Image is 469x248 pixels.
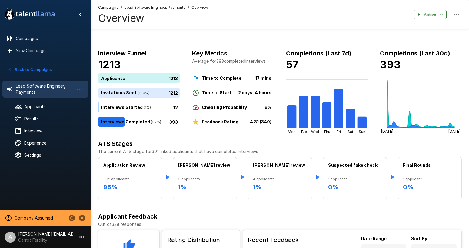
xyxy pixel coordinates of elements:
b: 17 mins [255,75,271,81]
p: Out of 338 responses [98,221,462,227]
b: Sort By [411,236,427,241]
h6: 0 % [403,182,457,192]
b: 2 days, 4 hours [238,90,271,95]
b: Completions (Last 30d) [380,50,450,57]
p: 393 [169,119,178,125]
b: Final Rounds [403,163,431,168]
b: 57 [286,58,298,71]
b: ATS Stages [98,140,133,147]
b: Date Range [361,236,387,241]
tspan: Thu [324,129,331,134]
b: Completions (Last 7d) [286,50,351,57]
b: Suspected fake check [328,163,378,168]
b: [PERSON_NAME] review [178,163,230,168]
tspan: Sat [348,129,353,134]
h6: 1 % [253,182,307,192]
button: Active [414,10,447,19]
b: Key Metrics [192,50,227,57]
b: Feedback Rating [202,119,238,124]
p: 1212 [169,90,178,96]
span: 3 applicants [178,176,232,182]
tspan: Wed [311,129,319,134]
p: 12 [173,104,178,111]
b: 1213 [98,58,121,71]
tspan: Fri [337,129,341,134]
p: 1213 [169,75,178,82]
tspan: Sun [359,129,365,134]
span: 1 applicant [328,176,382,182]
span: 4 applicants [253,176,307,182]
h6: Rating Distribution [167,235,235,245]
b: 4.31 (340) [250,119,271,124]
b: Cheating Probability [202,105,247,110]
b: [PERSON_NAME] review [253,163,305,168]
h4: Overview [98,12,208,25]
b: Time to Start [202,90,231,95]
tspan: Tue [300,129,307,134]
p: The current ATS stage for 391 linked applicants that have completed interviews [98,149,462,155]
span: 1 applicant [403,176,457,182]
b: 18% [263,105,271,110]
span: 382 applicants [103,176,157,182]
b: Application Review [103,163,145,168]
h6: Recent Feedback [248,235,328,245]
p: Average for 393 completed interviews [192,58,274,64]
tspan: [DATE] [448,129,461,134]
h6: 0 % [328,182,382,192]
h6: 1 % [178,182,232,192]
b: Interview Funnel [98,50,146,57]
b: Applicant Feedback [98,213,157,220]
b: Time to Complete [202,75,241,81]
b: 393 [380,58,401,71]
tspan: [DATE] [381,129,393,134]
h6: 98 % [103,182,157,192]
tspan: Mon [288,129,296,134]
